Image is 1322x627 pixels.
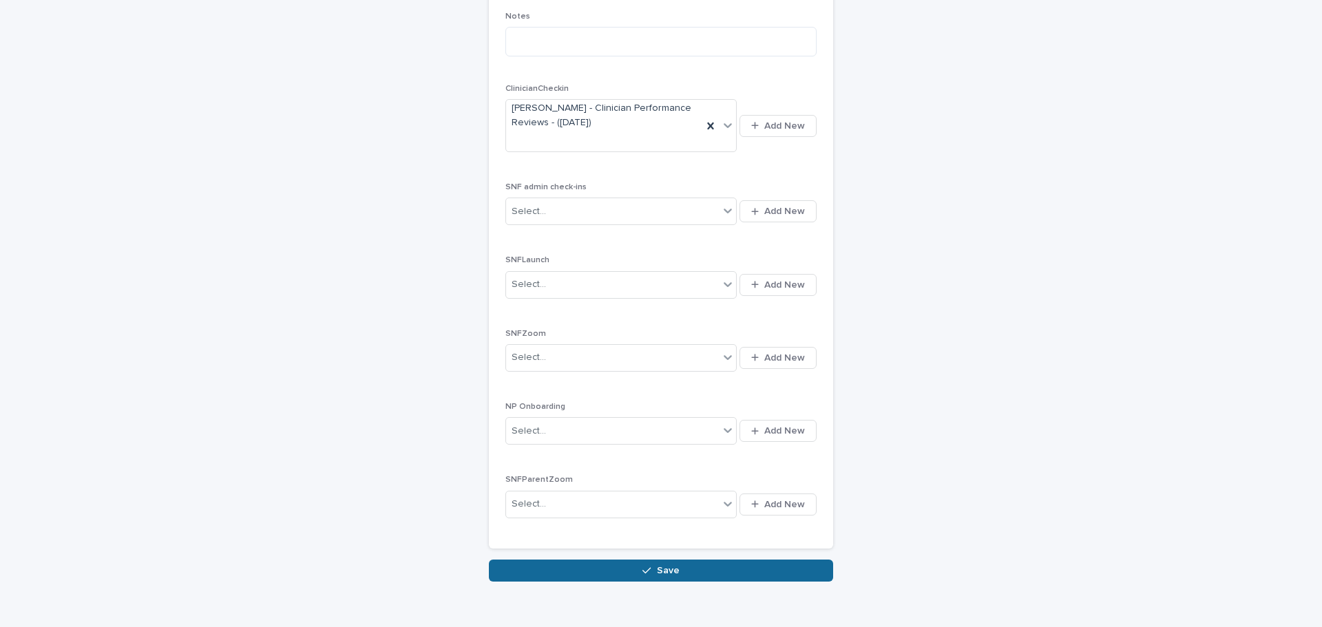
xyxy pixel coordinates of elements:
span: SNFLaunch [505,256,549,264]
span: Notes [505,12,530,21]
button: Add New [739,200,817,222]
span: Add New [764,121,805,131]
span: SNF admin check-ins [505,183,587,191]
span: SNFParentZoom [505,476,573,484]
span: Add New [764,426,805,436]
div: Select... [512,424,546,438]
div: Select... [512,277,546,292]
span: Add New [764,500,805,509]
div: Select... [512,350,546,365]
span: Add New [764,353,805,363]
button: Save [489,560,833,582]
button: Add New [739,493,817,516]
button: Add New [739,115,817,137]
span: [PERSON_NAME] - Clinician Performance Reviews - ([DATE]) [512,101,697,130]
button: Add New [739,347,817,369]
button: Add New [739,274,817,296]
div: Select... [512,497,546,511]
span: Add New [764,280,805,290]
div: Select... [512,204,546,219]
span: SNFZoom [505,330,546,338]
span: Add New [764,206,805,216]
span: Save [657,566,680,575]
span: ClinicianCheckin [505,85,569,93]
button: Add New [739,420,817,442]
span: NP Onboarding [505,403,565,411]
